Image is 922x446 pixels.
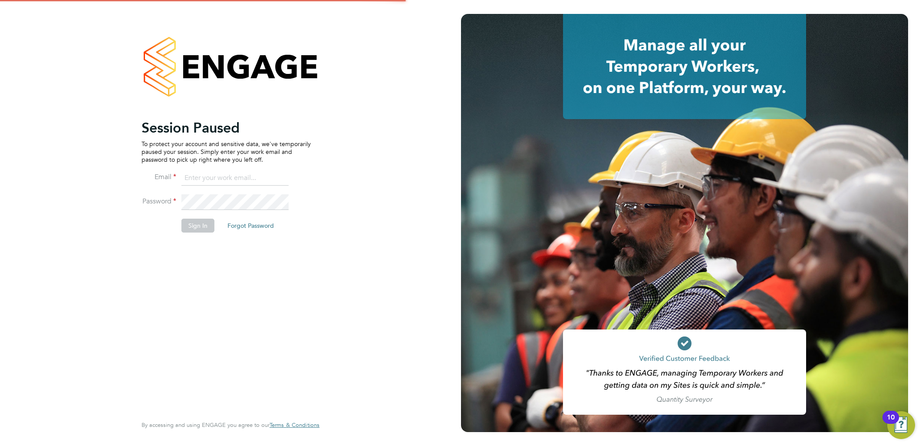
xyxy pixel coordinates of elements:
[887,411,915,439] button: Open Resource Center, 10 new notifications
[142,173,176,182] label: Email
[142,197,176,206] label: Password
[887,417,895,429] div: 10
[142,119,311,136] h2: Session Paused
[221,219,281,233] button: Forgot Password
[270,422,319,429] a: Terms & Conditions
[181,170,289,186] input: Enter your work email...
[142,140,311,164] p: To protect your account and sensitive data, we've temporarily paused your session. Simply enter y...
[142,421,319,429] span: By accessing and using ENGAGE you agree to our
[181,219,214,233] button: Sign In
